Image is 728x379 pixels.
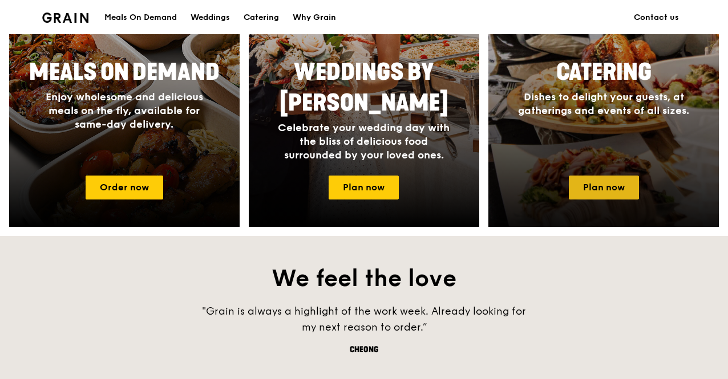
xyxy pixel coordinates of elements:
[46,91,203,131] span: Enjoy wholesome and delicious meals on the fly, available for same-day delivery.
[278,121,450,161] span: Celebrate your wedding day with the bliss of delicious food surrounded by your loved ones.
[237,1,286,35] a: Catering
[329,176,399,199] a: Plan now
[556,59,652,86] span: Catering
[518,91,689,117] span: Dishes to delight your guests, at gatherings and events of all sizes.
[193,344,535,356] div: Cheong
[280,59,448,117] span: Weddings by [PERSON_NAME]
[191,1,230,35] div: Weddings
[244,1,279,35] div: Catering
[293,1,336,35] div: Why Grain
[86,176,163,199] a: Order now
[29,59,220,86] span: Meals On Demand
[42,13,88,23] img: Grain
[184,1,237,35] a: Weddings
[569,176,639,199] a: Plan now
[286,1,343,35] a: Why Grain
[193,303,535,335] div: "Grain is always a highlight of the work week. Already looking for my next reason to order.”
[627,1,686,35] a: Contact us
[104,1,177,35] div: Meals On Demand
